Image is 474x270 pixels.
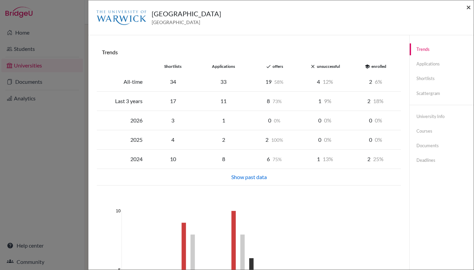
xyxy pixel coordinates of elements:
[373,98,384,104] span: 18
[152,8,221,19] h5: [GEOGRAPHIC_DATA]
[249,97,300,105] div: 8
[198,78,249,86] div: 33
[97,78,148,86] div: All-time
[274,79,283,85] span: 58
[198,155,249,163] div: 8
[148,116,198,124] div: 3
[273,64,283,69] span: offers
[410,73,474,84] a: Shortlists
[410,111,474,122] a: University info
[249,155,300,163] div: 6
[116,209,121,213] text: 10
[96,8,146,27] img: gb_w20_doo3zgzr.png
[198,63,249,70] div: applications
[323,78,333,85] span: 12
[310,64,316,69] i: close
[375,78,382,85] span: 6
[148,97,198,105] div: 17
[273,156,282,162] span: 75
[324,98,331,104] span: 9
[249,78,300,86] div: 19
[350,155,401,163] div: 2
[148,63,198,70] div: shortlists
[371,64,386,69] span: enrolled
[148,155,198,163] div: 10
[198,116,249,124] div: 1
[274,118,280,123] span: 0
[300,136,350,144] div: 0
[97,97,148,105] div: Last 3 years
[97,116,148,124] div: 2026
[323,156,333,162] span: 13
[300,97,350,105] div: 1
[148,136,198,144] div: 4
[350,78,401,86] div: 2
[350,97,401,105] div: 2
[273,98,282,104] span: 73
[198,136,249,144] div: 2
[410,125,474,137] a: Courses
[410,88,474,99] a: Scattergram
[101,173,397,181] div: Show past data
[152,19,221,26] span: [GEOGRAPHIC_DATA]
[97,155,148,163] div: 2024
[375,136,382,143] span: 0
[300,116,350,124] div: 0
[324,117,331,123] span: 0
[410,43,474,55] a: Trends
[102,49,396,55] h6: Trends
[365,64,370,69] i: school
[97,136,148,144] div: 2025
[375,117,382,123] span: 0
[466,2,471,12] span: ×
[266,64,271,69] i: done
[410,154,474,166] a: Deadlines
[350,116,401,124] div: 0
[148,78,198,86] div: 34
[249,116,300,124] div: 0
[317,64,340,69] span: unsuccessful
[410,140,474,152] a: Documents
[300,155,350,163] div: 1
[300,78,350,86] div: 4
[410,58,474,70] a: Applications
[249,136,300,144] div: 2
[324,136,331,143] span: 0
[350,136,401,144] div: 0
[373,156,384,162] span: 25
[198,97,249,105] div: 11
[466,3,471,11] button: Close
[271,137,283,143] span: 100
